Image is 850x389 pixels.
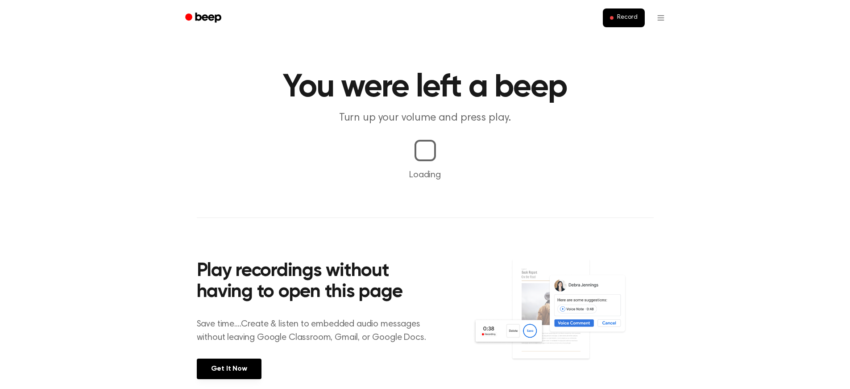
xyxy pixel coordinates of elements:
[603,8,644,27] button: Record
[254,111,597,125] p: Turn up your volume and press play.
[197,261,437,303] h2: Play recordings without having to open this page
[617,14,637,22] span: Record
[197,318,437,344] p: Save time....Create & listen to embedded audio messages without leaving Google Classroom, Gmail, ...
[197,359,261,379] a: Get It Now
[11,168,839,182] p: Loading
[650,7,672,29] button: Open menu
[179,9,229,27] a: Beep
[197,71,654,104] h1: You were left a beep
[473,258,653,378] img: Voice Comments on Docs and Recording Widget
